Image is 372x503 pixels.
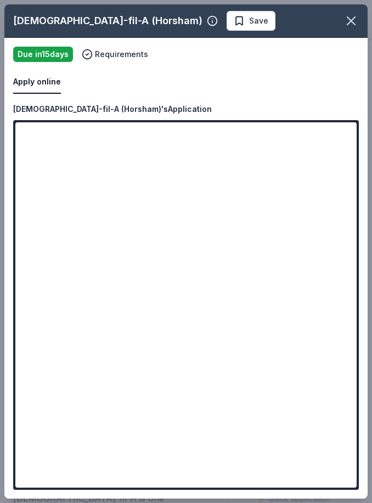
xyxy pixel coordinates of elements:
div: Due in 15 days [13,47,73,62]
button: Apply online [13,71,61,94]
span: Save [249,14,268,27]
span: Requirements [95,48,148,61]
button: Save [227,11,275,31]
div: [DEMOGRAPHIC_DATA]-fil-A (Horsham)'s Application [13,103,212,116]
button: Requirements [82,48,148,61]
div: [DEMOGRAPHIC_DATA]-fil-A (Horsham) [13,12,202,30]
